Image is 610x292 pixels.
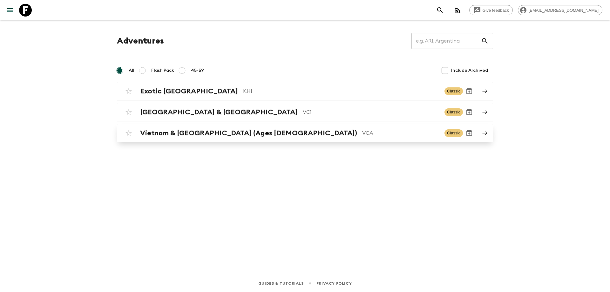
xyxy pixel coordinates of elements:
a: [GEOGRAPHIC_DATA] & [GEOGRAPHIC_DATA]VC1ClassicArchive [117,103,493,121]
button: Archive [463,85,476,98]
p: KH1 [243,87,439,95]
span: Classic [444,129,463,137]
h2: Vietnam & [GEOGRAPHIC_DATA] (Ages [DEMOGRAPHIC_DATA]) [140,129,357,137]
h2: Exotic [GEOGRAPHIC_DATA] [140,87,238,95]
a: Give feedback [469,5,513,15]
p: VCA [362,129,439,137]
h2: [GEOGRAPHIC_DATA] & [GEOGRAPHIC_DATA] [140,108,298,116]
a: Exotic [GEOGRAPHIC_DATA]KH1ClassicArchive [117,82,493,100]
button: Archive [463,127,476,139]
a: Vietnam & [GEOGRAPHIC_DATA] (Ages [DEMOGRAPHIC_DATA])VCAClassicArchive [117,124,493,142]
span: Give feedback [479,8,512,13]
a: Privacy Policy [316,280,352,287]
input: e.g. AR1, Argentina [411,32,481,50]
span: Include Archived [451,67,488,74]
div: [EMAIL_ADDRESS][DOMAIN_NAME] [518,5,602,15]
button: search adventures [434,4,446,17]
h1: Adventures [117,35,164,47]
span: [EMAIL_ADDRESS][DOMAIN_NAME] [525,8,602,13]
span: Flash Pack [151,67,174,74]
a: Guides & Tutorials [258,280,304,287]
button: menu [4,4,17,17]
span: Classic [444,108,463,116]
span: Classic [444,87,463,95]
p: VC1 [303,108,439,116]
span: 45-59 [191,67,204,74]
span: All [129,67,134,74]
button: Archive [463,106,476,119]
